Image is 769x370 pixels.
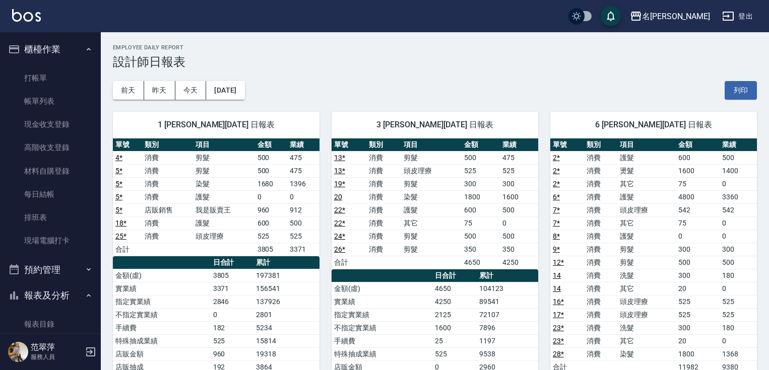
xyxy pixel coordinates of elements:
[584,256,618,269] td: 消費
[332,138,366,152] th: 單號
[432,295,477,308] td: 4250
[401,243,462,256] td: 剪髮
[432,347,477,360] td: 525
[253,295,319,308] td: 137926
[676,256,720,269] td: 500
[500,230,538,243] td: 500
[4,183,97,206] a: 每日結帳
[344,120,526,130] span: 3 [PERSON_NAME][DATE] 日報表
[584,230,618,243] td: 消費
[676,216,720,230] td: 75
[287,230,319,243] td: 525
[253,282,319,295] td: 156541
[462,190,500,203] td: 1800
[676,230,720,243] td: 0
[676,334,720,347] td: 20
[720,190,757,203] td: 3360
[617,269,676,282] td: 洗髮
[500,256,538,269] td: 4250
[255,177,287,190] td: 1680
[500,190,538,203] td: 1600
[500,243,538,256] td: 350
[255,151,287,164] td: 500
[4,313,97,336] a: 報表目錄
[193,138,254,152] th: 項目
[617,190,676,203] td: 護髮
[553,271,561,279] a: 14
[676,177,720,190] td: 75
[12,9,41,22] img: Logo
[584,216,618,230] td: 消費
[462,177,500,190] td: 300
[287,164,319,177] td: 475
[617,177,676,190] td: 其它
[720,347,757,360] td: 1368
[366,190,401,203] td: 消費
[720,334,757,347] td: 0
[332,295,432,308] td: 實業績
[676,269,720,282] td: 300
[617,347,676,360] td: 染髮
[142,151,193,164] td: 消費
[366,230,401,243] td: 消費
[366,177,401,190] td: 消費
[366,151,401,164] td: 消費
[144,81,175,100] button: 昨天
[287,177,319,190] td: 1396
[584,151,618,164] td: 消費
[193,177,254,190] td: 染髮
[287,151,319,164] td: 475
[720,321,757,334] td: 180
[550,138,584,152] th: 單號
[113,282,211,295] td: 實業績
[287,243,319,256] td: 3371
[253,321,319,334] td: 5234
[142,138,193,152] th: 類別
[255,230,287,243] td: 525
[255,138,287,152] th: 金額
[720,282,757,295] td: 0
[477,347,538,360] td: 9538
[617,321,676,334] td: 洗髮
[676,151,720,164] td: 600
[584,334,618,347] td: 消費
[462,216,500,230] td: 75
[401,190,462,203] td: 染髮
[366,216,401,230] td: 消費
[401,216,462,230] td: 其它
[113,295,211,308] td: 指定實業績
[4,206,97,229] a: 排班表
[113,81,144,100] button: 前天
[584,164,618,177] td: 消費
[255,216,287,230] td: 600
[332,308,432,321] td: 指定實業績
[193,203,254,216] td: 我是販賣王
[4,66,97,90] a: 打帳單
[332,347,432,360] td: 特殊抽成業績
[617,151,676,164] td: 護髮
[500,177,538,190] td: 300
[477,308,538,321] td: 72107
[4,257,97,283] button: 預約管理
[175,81,207,100] button: 今天
[720,216,757,230] td: 0
[562,120,745,130] span: 6 [PERSON_NAME][DATE] 日報表
[676,243,720,256] td: 300
[4,113,97,136] a: 現金收支登錄
[401,230,462,243] td: 剪髮
[334,193,342,201] a: 20
[432,334,477,347] td: 25
[617,203,676,216] td: 頭皮理療
[477,334,538,347] td: 1197
[142,177,193,190] td: 消費
[584,308,618,321] td: 消費
[255,164,287,177] td: 500
[142,216,193,230] td: 消費
[193,230,254,243] td: 頭皮理療
[584,190,618,203] td: 消費
[253,308,319,321] td: 2801
[113,321,211,334] td: 手續費
[676,203,720,216] td: 542
[720,256,757,269] td: 500
[584,243,618,256] td: 消費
